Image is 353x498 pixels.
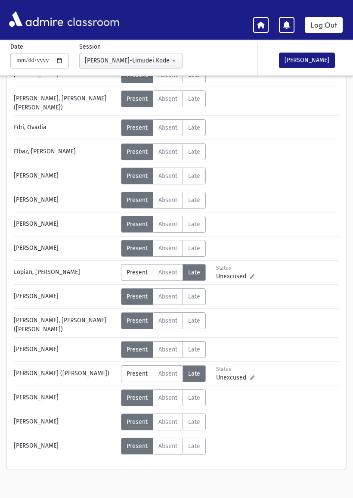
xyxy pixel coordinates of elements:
span: Absent [158,269,177,276]
div: AttTypes [121,341,206,358]
div: AttTypes [121,143,206,160]
div: [PERSON_NAME] [9,414,121,430]
span: Present [127,317,148,324]
span: Late [188,317,200,324]
span: Late [188,221,200,228]
div: AttTypes [121,240,206,257]
div: [PERSON_NAME] ([PERSON_NAME]) [9,365,121,382]
span: Absent [158,293,177,300]
span: Unexcused [216,272,250,281]
span: Absent [158,245,177,252]
div: AttTypes [121,168,206,184]
span: Absent [158,442,177,450]
div: Status [216,365,254,373]
div: [PERSON_NAME] [9,240,121,257]
label: Date [10,42,23,51]
span: Absent [158,196,177,204]
div: [PERSON_NAME] [9,389,121,406]
span: Present [127,418,148,426]
label: Session [79,42,101,51]
div: AttTypes [121,192,206,209]
span: Present [127,221,148,228]
div: Elbaz, [PERSON_NAME] [9,143,121,160]
span: Absent [158,95,177,103]
span: Late [188,148,200,156]
span: Absent [158,418,177,426]
span: Present [127,95,148,103]
span: Absent [158,172,177,180]
div: [PERSON_NAME] [9,341,121,358]
span: Present [127,346,148,353]
div: Status [216,264,254,272]
span: Late [188,269,200,276]
span: Late [188,370,200,377]
span: Absent [158,346,177,353]
a: Log Out [305,17,343,33]
button: [PERSON_NAME] [279,53,335,68]
div: Lopian, [PERSON_NAME] [9,264,121,281]
span: Late [188,293,200,300]
span: Absent [158,317,177,324]
span: Present [127,442,148,450]
span: Present [127,394,148,402]
div: AttTypes [121,119,206,136]
span: Absent [158,124,177,131]
div: [PERSON_NAME] [9,192,121,209]
div: AttTypes [121,216,206,233]
div: [PERSON_NAME] [9,438,121,454]
span: Late [188,442,200,450]
span: Absent [158,148,177,156]
span: classroom [65,8,120,31]
span: Present [127,196,148,204]
span: Present [127,370,148,377]
div: [PERSON_NAME], [PERSON_NAME] ([PERSON_NAME]) [9,312,121,334]
span: Present [127,293,148,300]
span: Absent [158,394,177,402]
div: AttTypes [121,389,206,406]
div: AttTypes [121,312,206,329]
div: AttTypes [121,414,206,430]
span: Unexcused [216,373,250,382]
div: AttTypes [121,288,206,305]
span: Absent [158,370,177,377]
button: Morah Roizy-Limudei Kodesh(9:00AM-2:00PM) [79,53,183,68]
span: Present [127,124,148,131]
span: Present [127,172,148,180]
span: Present [127,245,148,252]
span: Present [127,148,148,156]
span: Late [188,418,200,426]
div: AttTypes [121,90,206,107]
div: [PERSON_NAME] [9,216,121,233]
span: Late [188,196,200,204]
span: Late [188,124,200,131]
div: Edri, Ovadia [9,119,121,136]
span: Present [127,269,148,276]
span: Late [188,95,200,103]
span: Absent [158,221,177,228]
span: Late [188,346,200,353]
div: AttTypes [121,264,206,281]
div: [PERSON_NAME], [PERSON_NAME] ([PERSON_NAME]) [9,90,121,112]
div: AttTypes [121,365,206,382]
span: Late [188,394,200,402]
div: [PERSON_NAME] [9,168,121,184]
span: Late [188,245,200,252]
span: Late [188,172,200,180]
div: [PERSON_NAME]-Limudei Kodesh(9:00AM-2:00PM) [85,56,170,65]
div: [PERSON_NAME] [9,288,121,305]
div: AttTypes [121,438,206,454]
img: AdmirePro [7,9,65,29]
